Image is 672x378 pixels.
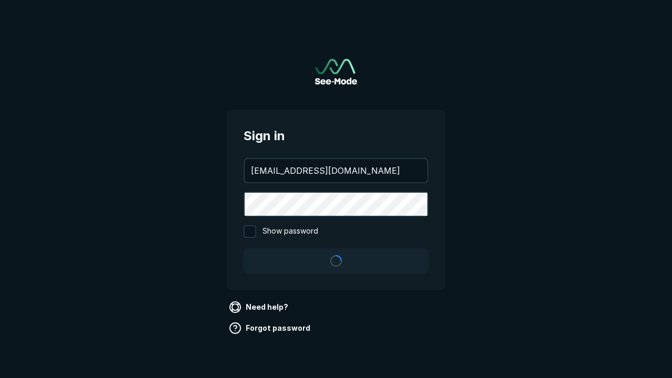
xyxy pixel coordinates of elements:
input: your@email.com [245,159,427,182]
img: See-Mode Logo [315,59,357,85]
a: Forgot password [227,320,314,337]
a: Need help? [227,299,292,316]
a: Go to sign in [315,59,357,85]
span: Show password [262,225,318,238]
span: Sign in [244,127,428,145]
